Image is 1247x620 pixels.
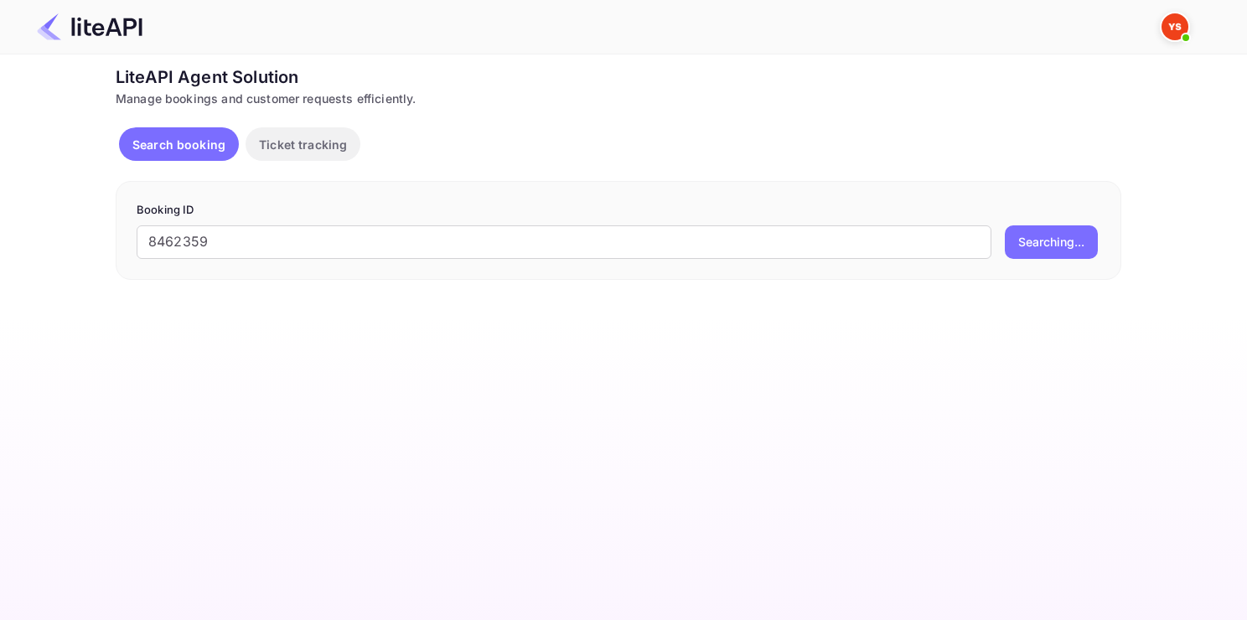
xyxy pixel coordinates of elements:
[116,65,1121,90] div: LiteAPI Agent Solution
[137,225,991,259] input: Enter Booking ID (e.g., 63782194)
[259,136,347,153] p: Ticket tracking
[116,90,1121,107] div: Manage bookings and customer requests efficiently.
[37,13,142,40] img: LiteAPI Logo
[132,136,225,153] p: Search booking
[1005,225,1098,259] button: Searching...
[137,202,1100,219] p: Booking ID
[1162,13,1188,40] img: Yandex Support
